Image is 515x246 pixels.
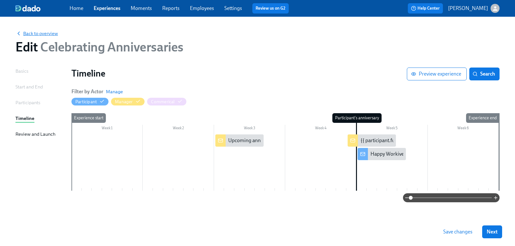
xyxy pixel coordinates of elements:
[94,5,120,11] a: Experiences
[412,71,461,77] span: Preview experience
[71,68,407,79] h1: Timeline
[70,5,83,11] a: Home
[439,225,477,238] button: Save changes
[474,71,495,77] span: Search
[15,68,28,75] div: Basics
[71,125,143,133] div: Week 1
[252,3,289,14] button: Review us on G2
[487,229,498,235] span: Next
[106,88,123,95] button: Manage
[428,125,499,133] div: Week 6
[115,99,133,105] div: Hide Manager
[151,99,175,105] div: Commerical
[75,99,97,105] div: Hide Participant
[466,113,499,123] div: Experience end
[482,225,502,238] button: Next
[214,125,285,133] div: Week 3
[111,98,144,105] button: Manager
[15,115,34,122] div: Timeline
[15,5,70,12] a: dado
[370,150,476,158] div: Happy Workiversary {{ participant.firstName }}!!
[224,5,242,11] a: Settings
[408,3,443,14] button: Help Center
[358,148,406,160] div: Happy Workiversary {{ participant.firstName }}!!
[190,5,214,11] a: Employees
[15,30,58,37] button: Back to overview
[348,134,396,147] div: {{ participant.fullName }}'s {{ participant.calculatedFields.anniversary.count | ordinal }} anniv...
[15,83,43,90] div: Start and End
[448,5,488,12] p: [PERSON_NAME]
[147,98,186,105] button: Commerical
[332,113,382,123] div: Participant's anniversary
[15,131,55,138] div: Review and Launch
[448,4,500,13] button: [PERSON_NAME]
[411,5,440,12] span: Help Center
[228,137,335,144] div: Upcoming anniversary: {{ participant.fullName }}
[285,125,356,133] div: Week 4
[256,5,286,12] a: Review us on G2
[38,39,183,55] span: Celebrating Anniversaries
[443,229,473,235] span: Save changes
[143,125,214,133] div: Week 2
[131,5,152,11] a: Moments
[71,88,103,95] h6: Filter by Actor
[162,5,180,11] a: Reports
[356,125,427,133] div: Week 5
[469,68,500,80] button: Search
[15,39,183,55] h1: Edit
[407,68,467,80] button: Preview experience
[15,99,40,106] div: Participants
[71,113,106,123] div: Experience start
[215,134,264,147] div: Upcoming anniversary: {{ participant.fullName }}
[15,5,41,12] img: dado
[71,98,108,105] button: Participant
